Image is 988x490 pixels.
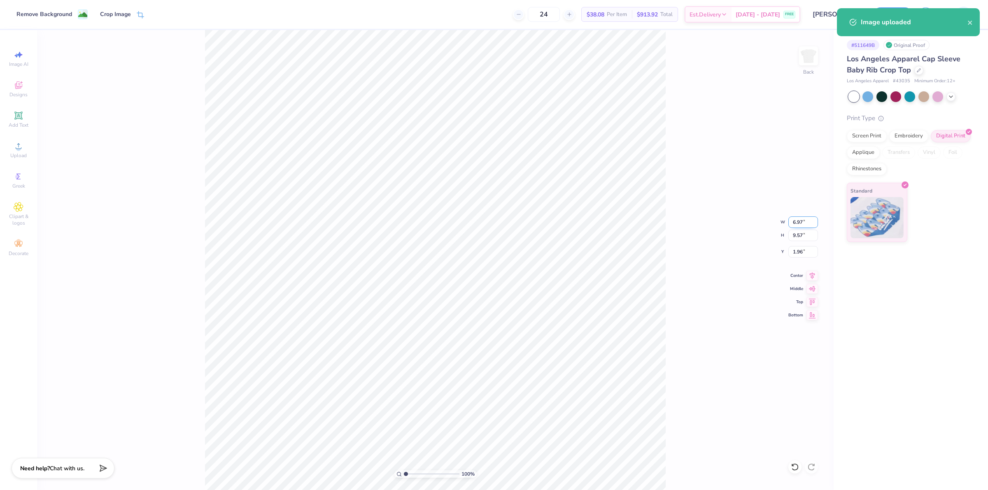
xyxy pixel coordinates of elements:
span: Greek [12,183,25,189]
span: Add Text [9,122,28,128]
div: Remove Background [16,10,72,19]
img: Standard [851,197,904,238]
span: $38.08 [587,10,604,19]
img: Back [800,48,817,64]
span: Center [788,273,803,279]
span: Est. Delivery [690,10,721,19]
span: Per Item [607,10,627,19]
input: Untitled Design [806,6,867,23]
div: Vinyl [918,146,941,159]
div: Print Type [847,114,972,123]
span: Designs [9,91,28,98]
button: close [967,17,973,27]
span: 100 % [461,470,475,478]
div: Original Proof [883,40,930,50]
span: Standard [851,186,872,195]
div: Crop Image [100,10,131,19]
div: Rhinestones [847,163,887,175]
div: Transfers [882,146,915,159]
span: Chat with us. [50,464,84,472]
span: $913.92 [637,10,658,19]
span: [DATE] - [DATE] [736,10,780,19]
div: Back [803,68,814,76]
span: Middle [788,286,803,292]
div: Screen Print [847,130,887,142]
span: Bottom [788,312,803,318]
div: Applique [847,146,880,159]
span: Clipart & logos [4,213,33,226]
div: Foil [943,146,962,159]
span: Total [660,10,673,19]
span: Minimum Order: 12 + [914,78,955,85]
span: Top [788,299,803,305]
div: Image uploaded [861,17,967,27]
strong: Need help? [20,464,50,472]
span: Upload [10,152,27,159]
span: Los Angeles Apparel Cap Sleeve Baby Rib Crop Top [847,54,960,75]
div: Embroidery [889,130,928,142]
span: FREE [785,12,794,17]
span: Los Angeles Apparel [847,78,889,85]
div: # 511649B [847,40,879,50]
span: Decorate [9,250,28,257]
span: Image AI [9,61,28,67]
span: # 43035 [893,78,910,85]
input: – – [528,7,560,22]
div: Digital Print [931,130,971,142]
